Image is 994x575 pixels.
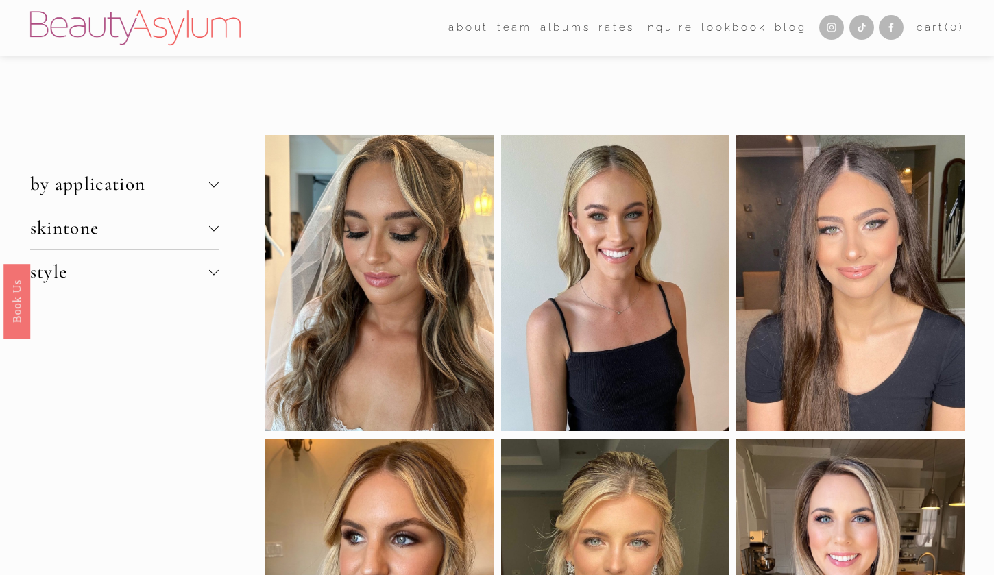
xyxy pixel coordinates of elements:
a: folder dropdown [448,17,489,38]
a: Book Us [3,263,30,338]
button: skintone [30,206,219,249]
span: skintone [30,217,209,239]
a: Instagram [819,15,844,40]
a: TikTok [849,15,874,40]
img: Beauty Asylum | Bridal Hair &amp; Makeup Charlotte &amp; Atlanta [30,10,241,46]
a: Facebook [879,15,904,40]
span: by application [30,173,209,195]
a: albums [540,17,591,38]
a: Blog [775,17,806,38]
a: Inquire [643,17,694,38]
button: style [30,250,219,293]
span: about [448,19,489,37]
button: by application [30,162,219,206]
span: team [497,19,532,37]
a: folder dropdown [497,17,532,38]
a: Rates [598,17,635,38]
a: Lookbook [701,17,767,38]
span: style [30,260,209,283]
a: 0 items in cart [917,19,965,37]
span: ( ) [945,21,964,34]
span: 0 [950,21,959,34]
